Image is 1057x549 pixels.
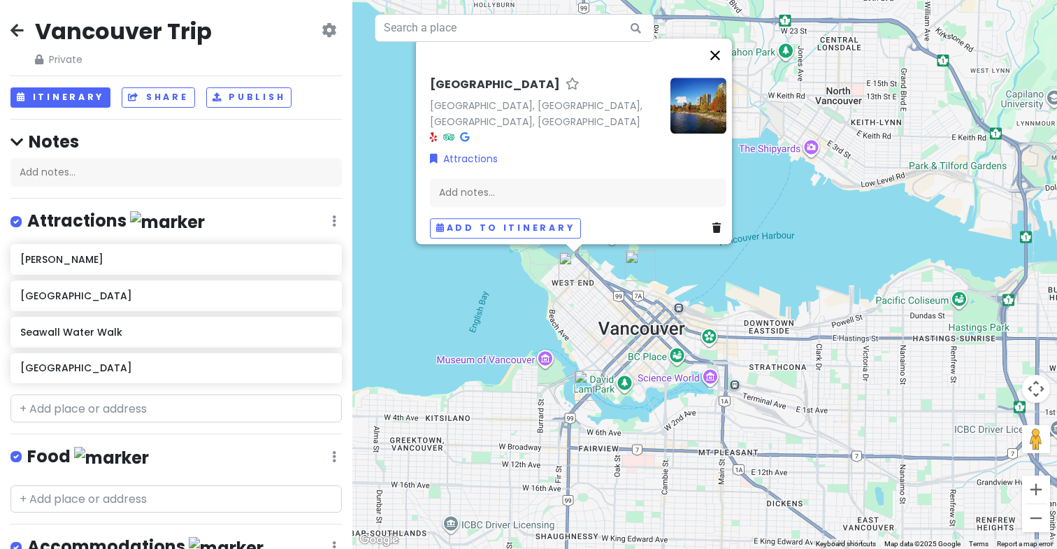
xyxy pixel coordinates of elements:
[712,220,726,236] a: Delete place
[698,38,732,72] button: Close
[443,132,454,142] i: Tripadvisor
[10,131,342,152] h4: Notes
[1022,504,1050,532] button: Zoom out
[1022,425,1050,453] button: Drag Pegman onto the map to open Street View
[1022,476,1050,504] button: Zoom in
[10,485,342,513] input: + Add place or address
[670,78,726,134] img: Picture of the place
[74,447,149,469] img: marker
[997,540,1053,548] a: Report a map error
[27,210,205,233] h4: Attractions
[559,252,589,283] div: West End
[356,531,402,549] img: Google
[122,87,194,108] button: Share
[430,151,498,166] a: Attractions
[20,290,331,302] h6: [GEOGRAPHIC_DATA]
[27,445,149,469] h4: Food
[625,250,656,281] div: Seawall Water Walk
[574,370,605,401] div: Granville Island
[969,540,988,548] a: Terms (opens in new tab)
[35,17,212,46] h2: Vancouver Trip
[430,218,581,238] button: Add to itinerary
[20,253,331,266] h6: [PERSON_NAME]
[130,211,205,233] img: marker
[20,362,331,374] h6: [GEOGRAPHIC_DATA]
[884,540,961,548] span: Map data ©2025 Google
[10,87,110,108] button: Itinerary
[1022,375,1050,403] button: Map camera controls
[356,531,402,549] a: Open this area in Google Maps (opens a new window)
[35,52,212,67] span: Private
[566,78,580,92] a: Star place
[430,78,560,92] h6: [GEOGRAPHIC_DATA]
[460,132,469,142] i: Google Maps
[375,14,654,42] input: Search a place
[20,326,331,338] h6: Seawall Water Walk
[206,87,292,108] button: Publish
[10,158,342,187] div: Add notes...
[430,99,642,129] a: [GEOGRAPHIC_DATA], [GEOGRAPHIC_DATA], [GEOGRAPHIC_DATA], [GEOGRAPHIC_DATA]
[816,539,876,549] button: Keyboard shortcuts
[430,178,726,207] div: Add notes...
[10,394,342,422] input: + Add place or address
